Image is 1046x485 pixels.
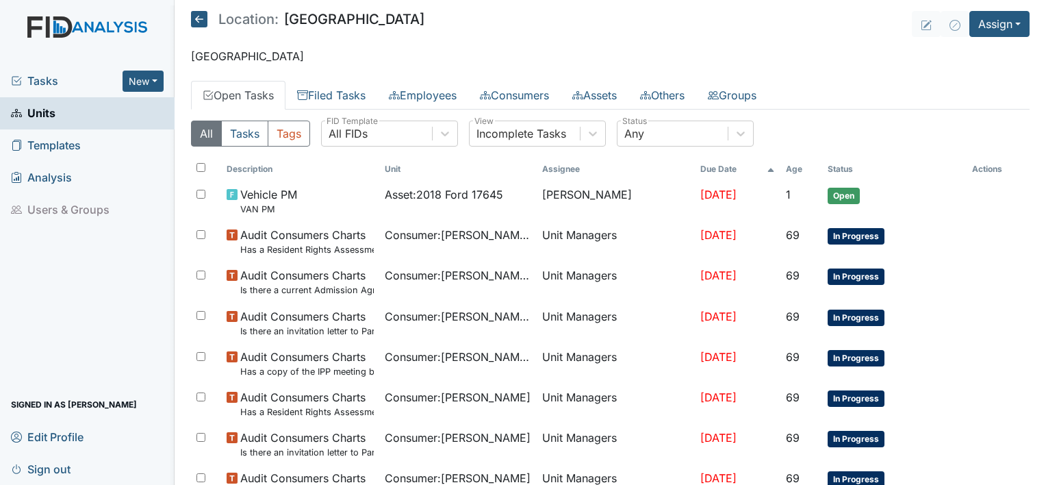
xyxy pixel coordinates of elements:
[191,81,285,110] a: Open Tasks
[537,158,695,181] th: Assignee
[786,350,800,364] span: 69
[240,446,374,459] small: Is there an invitation letter to Parent/Guardian for current years team meetings in T-Logs (Therap)?
[268,121,310,147] button: Tags
[240,227,374,256] span: Audit Consumers Charts Has a Resident Rights Assessment form been completed (18 years or older)?
[628,81,696,110] a: Others
[240,267,374,297] span: Audit Consumers Charts Is there a current Admission Agreement (within one year)?
[11,458,71,480] span: Sign out
[240,365,374,378] small: Has a copy of the IPP meeting been sent to the Parent/Guardian [DATE] of the meeting?
[476,125,566,142] div: Incomplete Tasks
[377,81,468,110] a: Employees
[624,125,644,142] div: Any
[537,221,695,262] td: Unit Managers
[700,188,737,201] span: [DATE]
[221,121,268,147] button: Tasks
[828,390,884,407] span: In Progress
[285,81,377,110] a: Filed Tasks
[385,430,531,446] span: Consumer : [PERSON_NAME]
[786,471,800,485] span: 69
[786,188,791,201] span: 1
[828,310,884,326] span: In Progress
[700,431,737,445] span: [DATE]
[828,350,884,366] span: In Progress
[822,158,967,181] th: Toggle SortBy
[11,73,123,89] a: Tasks
[385,227,532,243] span: Consumer : [PERSON_NAME][GEOGRAPHIC_DATA]
[221,158,379,181] th: Toggle SortBy
[240,349,374,378] span: Audit Consumers Charts Has a copy of the IPP meeting been sent to the Parent/Guardian within 30 d...
[828,269,884,285] span: In Progress
[191,11,424,27] h5: [GEOGRAPHIC_DATA]
[218,12,279,26] span: Location:
[11,103,55,124] span: Units
[537,181,695,221] td: [PERSON_NAME]
[537,303,695,343] td: Unit Managers
[11,167,72,188] span: Analysis
[240,203,297,216] small: VAN PM
[786,228,800,242] span: 69
[191,121,310,147] div: Type filter
[385,186,503,203] span: Asset : 2018 Ford 17645
[240,389,374,419] span: Audit Consumers Charts Has a Resident Rights Assessment form been completed (18 years or older)?
[786,269,800,282] span: 69
[11,426,84,447] span: Edit Profile
[385,349,532,365] span: Consumer : [PERSON_NAME][GEOGRAPHIC_DATA]
[967,158,1030,181] th: Actions
[240,308,374,338] span: Audit Consumers Charts Is there an invitation letter to Parent/Guardian for current years team me...
[700,310,737,323] span: [DATE]
[537,384,695,424] td: Unit Managers
[537,424,695,464] td: Unit Managers
[696,81,768,110] a: Groups
[329,125,368,142] div: All FIDs
[196,163,205,172] input: Toggle All Rows Selected
[700,471,737,485] span: [DATE]
[191,48,1030,64] p: [GEOGRAPHIC_DATA]
[385,389,531,406] span: Consumer : [PERSON_NAME]
[240,430,374,459] span: Audit Consumers Charts Is there an invitation letter to Parent/Guardian for current years team me...
[240,325,374,338] small: Is there an invitation letter to Parent/Guardian for current years team meetings in T-Logs (Therap)?
[11,135,81,156] span: Templates
[786,310,800,323] span: 69
[240,243,374,256] small: Has a Resident Rights Assessment form been completed (18 years or older)?
[537,262,695,302] td: Unit Managers
[969,11,1030,37] button: Assign
[700,390,737,404] span: [DATE]
[240,284,374,297] small: Is there a current Admission Agreement ([DATE])?
[240,406,374,419] small: Has a Resident Rights Assessment form been completed (18 years or older)?
[191,121,222,147] button: All
[700,269,737,282] span: [DATE]
[786,390,800,404] span: 69
[700,350,737,364] span: [DATE]
[561,81,628,110] a: Assets
[11,394,137,415] span: Signed in as [PERSON_NAME]
[240,186,297,216] span: Vehicle PM VAN PM
[695,158,780,181] th: Toggle SortBy
[385,308,532,325] span: Consumer : [PERSON_NAME][GEOGRAPHIC_DATA]
[828,431,884,447] span: In Progress
[828,188,860,204] span: Open
[379,158,537,181] th: Toggle SortBy
[537,343,695,384] td: Unit Managers
[123,71,164,92] button: New
[468,81,561,110] a: Consumers
[828,228,884,245] span: In Progress
[385,267,532,284] span: Consumer : [PERSON_NAME][GEOGRAPHIC_DATA]
[780,158,822,181] th: Toggle SortBy
[786,431,800,445] span: 69
[700,228,737,242] span: [DATE]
